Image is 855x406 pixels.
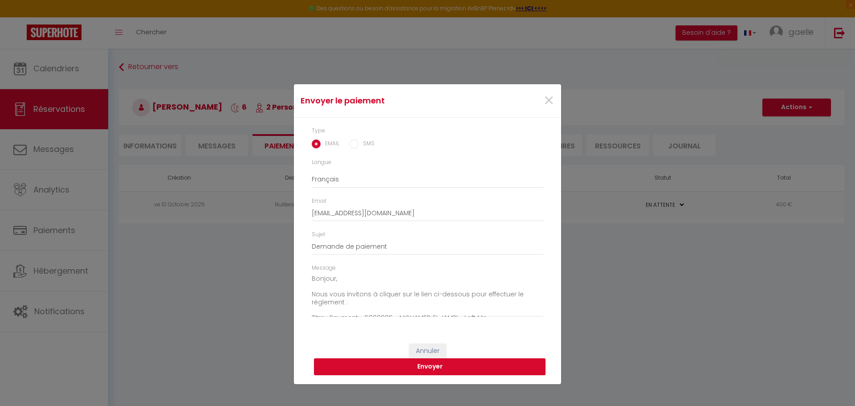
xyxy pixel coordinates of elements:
[301,94,466,107] h4: Envoyer le paiement
[543,87,554,114] span: ×
[312,230,325,239] label: Sujet
[543,91,554,111] button: Close
[312,197,326,205] label: Email
[358,139,375,149] label: SMS
[314,358,546,375] button: Envoyer
[312,158,331,167] label: Langue
[321,139,339,149] label: EMAIL
[739,44,840,61] div: État de paiement mis à jour avec succès
[312,264,336,272] label: Message
[312,127,325,135] label: Type
[409,344,446,359] button: Annuler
